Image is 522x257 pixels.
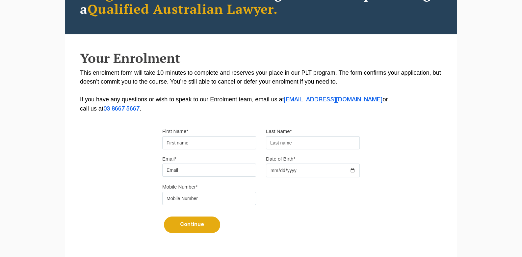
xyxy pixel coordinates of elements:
label: Email* [162,156,176,162]
input: Last name [266,136,360,149]
h2: Your Enrolment [80,51,442,65]
label: First Name* [162,128,188,135]
button: Continue [164,217,220,233]
a: [EMAIL_ADDRESS][DOMAIN_NAME] [284,97,382,102]
a: 03 8667 5667 [103,106,140,112]
p: This enrolment form will take 10 minutes to complete and reserves your place in our PLT program. ... [80,68,442,114]
input: Mobile Number [162,192,256,205]
label: Last Name* [266,128,292,135]
label: Mobile Number* [162,184,198,190]
input: First name [162,136,256,149]
label: Date of Birth* [266,156,295,162]
input: Email [162,164,256,177]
